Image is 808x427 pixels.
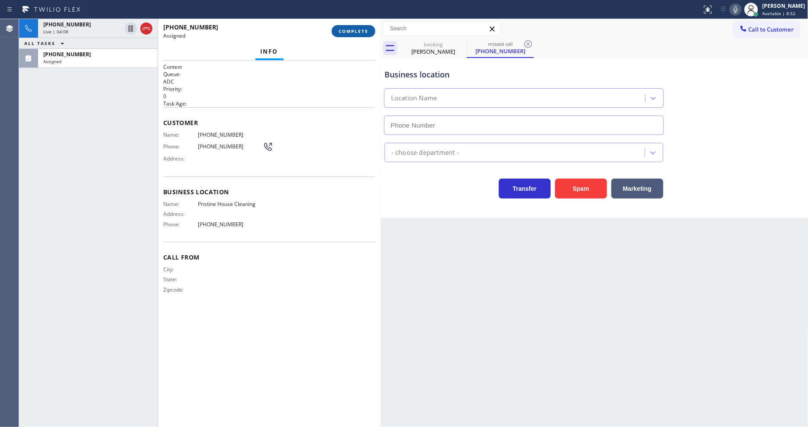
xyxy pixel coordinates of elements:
span: Address: [163,155,198,162]
h2: Task Age: [163,100,375,107]
span: Name: [163,132,198,138]
button: Transfer [499,179,551,199]
span: Pristine House Cleaning [198,201,263,207]
span: Assigned [163,32,185,39]
div: [PERSON_NAME] [401,48,466,55]
input: Phone Number [384,116,664,135]
span: Available | 8:52 [763,10,796,16]
span: COMPLETE [339,28,368,34]
span: Business location [163,188,375,196]
button: COMPLETE [332,25,375,37]
span: Assigned [43,58,61,64]
button: Call to Customer [734,21,800,38]
span: City: [163,266,198,273]
button: ALL TASKS [19,38,73,48]
span: Info [261,48,278,55]
span: Phone: [163,221,198,228]
span: [PHONE_NUMBER] [198,221,263,228]
span: State: [163,276,198,283]
div: Sheena [401,39,466,58]
span: Zipcode: [163,286,198,293]
h1: Context [163,63,375,71]
span: Phone: [163,143,198,150]
button: Spam [555,179,607,199]
span: [PHONE_NUMBER] [198,132,263,138]
span: Live | 04:08 [43,29,68,35]
div: [PERSON_NAME] [763,2,805,10]
input: Search [384,22,500,35]
button: Hang up [140,22,152,35]
div: booking [401,41,466,48]
div: Location Name [391,93,437,103]
span: [PHONE_NUMBER] [198,143,263,150]
p: ADC [163,78,375,85]
span: Address: [163,211,198,217]
div: Business location [385,69,663,80]
p: 0 [163,93,375,100]
button: Mute [730,3,742,16]
button: Marketing [611,179,663,199]
span: Name: [163,201,198,207]
div: - choose department - [391,148,459,157]
span: [PHONE_NUMBER] [43,21,91,28]
span: Customer [163,119,375,127]
span: [PHONE_NUMBER] [163,23,218,31]
button: Hold Customer [125,22,137,35]
div: (818) 434-8614 [468,39,533,57]
div: missed call [468,41,533,47]
span: [PHONE_NUMBER] [43,51,91,58]
h2: Queue: [163,71,375,78]
span: Call to Customer [749,26,794,33]
span: Call From [163,253,375,261]
h2: Priority: [163,85,375,93]
button: Info [255,43,284,60]
div: [PHONE_NUMBER] [468,47,533,55]
span: ALL TASKS [24,40,55,46]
